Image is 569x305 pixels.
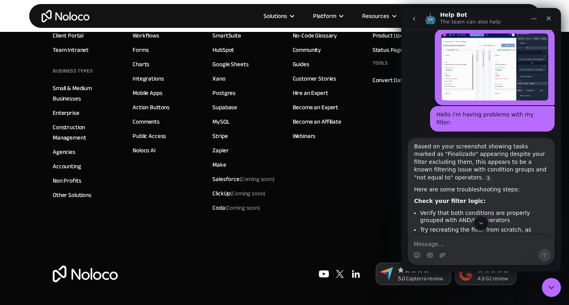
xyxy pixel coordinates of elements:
[72,208,87,222] button: Scroll to bottom
[53,161,81,171] a: Accounting
[264,11,287,21] div: Solutions
[373,75,429,85] a: Convert Date Formats
[53,122,117,143] a: Construction Management
[133,30,159,41] a: Workflows
[133,88,162,98] a: Mobile Apps
[133,145,156,155] a: Noloco AI
[293,30,337,41] a: No-Code Glossary
[212,145,228,155] a: Zapier
[542,278,561,297] iframe: Intercom live chat
[212,188,266,199] div: ClickUp
[13,178,147,186] div: Here are some troubleshooting steps:
[212,131,228,141] a: Stripe
[293,102,339,112] a: Become an Expert
[293,59,309,69] a: Guides
[133,45,149,55] a: Forms
[212,116,229,127] a: MySQL
[133,116,160,127] a: Comments
[362,11,389,21] div: Resources
[212,174,275,184] div: Salesforce
[133,102,170,112] a: Action Buttons
[313,11,336,21] div: Platform
[212,159,226,170] a: Make
[13,135,147,174] div: Based on your screenshot showing tasks marked as "Finalizado" appearing despite your filter exclu...
[230,188,266,199] span: (Coming soon)
[12,244,19,250] button: Emoji picker
[53,65,93,77] div: BUSINESS TYPES
[53,190,91,200] a: Other Solutions
[133,73,164,84] a: Integrations
[133,59,149,69] a: Charts
[53,30,83,41] a: Client Portal
[19,201,147,216] li: Verify that both conditions are properly grouped with AND/OR operators
[25,244,32,250] button: Gif picker
[293,131,316,141] a: Webinars
[373,45,403,55] a: Status Page
[13,190,84,196] b: Check your filter logic:
[212,203,260,213] div: Coda
[53,83,117,104] a: Small & Medium Businesses
[352,11,405,21] div: Resources
[84,167,90,173] a: Source reference 125767623:
[373,57,388,69] div: Tools
[254,11,303,21] div: Solutions
[293,45,321,55] a: Community
[53,147,75,157] a: Agencies
[38,244,44,250] button: Upload attachment
[293,88,328,98] a: Hire an Expert
[212,88,236,98] a: Postgres
[225,202,260,213] span: (Coming soon)
[137,241,150,254] button: Send a message…
[212,59,248,69] a: Google Sheets
[373,30,415,41] a: Product Updates
[212,73,225,84] a: Xano
[240,173,275,185] span: (Coming soon)
[133,131,166,141] a: Public Access
[212,45,234,55] a: HubSpot
[401,8,561,272] iframe: Intercom live chat
[293,116,341,127] a: Become an Affiliate
[293,73,337,84] a: Customer Stories
[212,30,241,41] a: SmartSuite
[7,227,153,241] textarea: Message…
[53,45,89,55] a: Team Intranet
[53,175,81,186] a: Non Profits
[42,10,89,22] a: home
[212,102,237,112] a: Supabase
[53,108,79,118] a: Enterprise
[303,11,352,21] div: Platform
